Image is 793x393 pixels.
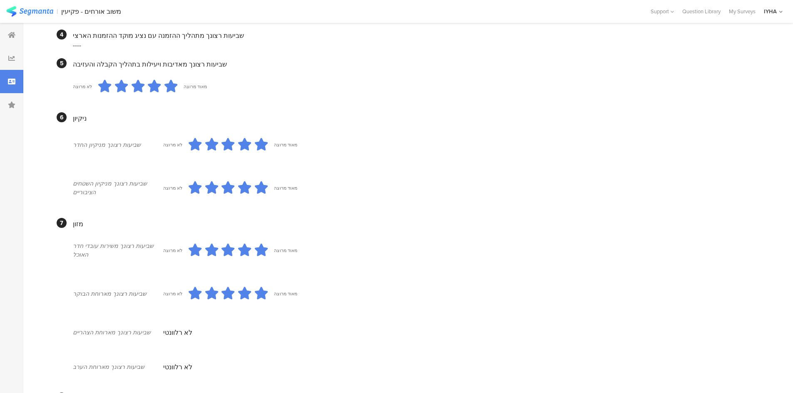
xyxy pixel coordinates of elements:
[57,58,67,68] div: 5
[163,319,753,346] section: לא רלוונטי
[57,7,58,16] div: |
[73,40,753,50] div: ----
[678,7,725,15] a: Question Library
[57,30,67,40] div: 4
[73,289,163,298] div: שביעות רצונך מארוחת הבוקר
[764,7,777,15] div: IYHA
[163,290,182,297] div: לא מרוצה
[73,242,163,259] div: שביעות רצונך משירות עובדי חדר האוכל
[73,179,163,197] div: שביעות רצונך מניקיון השטחים הציבוריים
[184,83,207,90] div: מאוד מרוצה
[651,5,674,18] div: Support
[274,141,297,148] div: מאוד מרוצה
[73,59,753,69] div: שביעות רצונך מאדיבות ויעילות בתהליך הקבלה והעזיבה
[73,114,753,123] div: ניקיון
[73,219,753,229] div: מזון
[6,6,53,17] img: segmanta logo
[274,247,297,254] div: מאוד מרוצה
[73,328,163,337] div: שביעות רצונך מארוחת הצהריים
[163,141,182,148] div: לא מרוצה
[73,31,753,40] div: שביעות רצונך מתהליך ההזמנה עם נציג מוקד ההזמנות הארצי
[61,7,121,15] div: משוב אורחים - פקיעין
[57,112,67,122] div: 6
[73,363,163,371] div: שביעות רצונך מארוחת הערב
[274,290,297,297] div: מאוד מרוצה
[274,185,297,191] div: מאוד מרוצה
[163,185,182,191] div: לא מרוצה
[163,247,182,254] div: לא מרוצה
[73,83,92,90] div: לא מרוצה
[73,141,163,149] div: שביעות רצונך מניקיון החדר
[163,354,753,380] section: לא רלוונטי
[57,218,67,228] div: 7
[725,7,760,15] a: My Surveys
